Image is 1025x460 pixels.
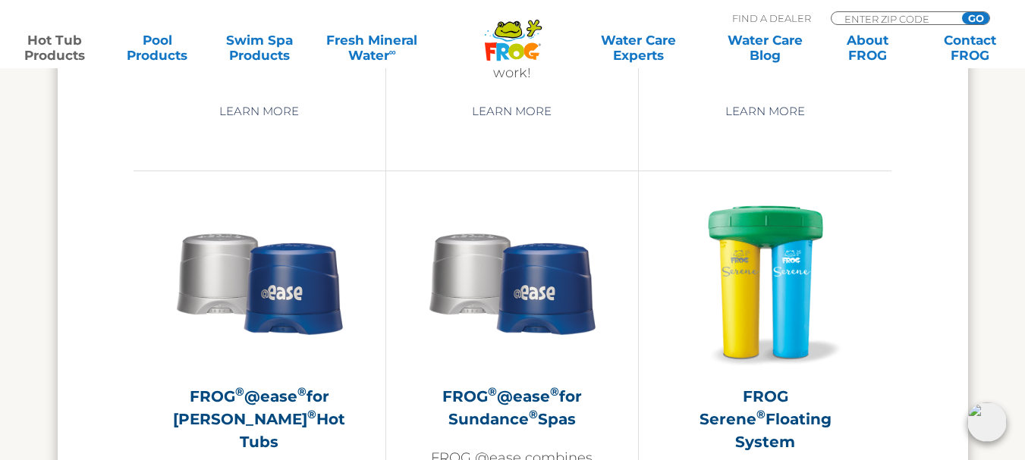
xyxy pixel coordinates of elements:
h2: FROG @ease for [PERSON_NAME] Hot Tubs [171,385,347,453]
input: Zip Code Form [843,12,945,25]
a: PoolProducts [118,33,197,63]
a: Learn More [708,98,822,125]
a: ContactFROG [930,33,1010,63]
h2: FROG Serene Floating System [677,385,854,453]
input: GO [962,12,989,24]
img: Sundance-cartridges-2-300x300.png [171,194,347,370]
a: Swim SpaProducts [220,33,300,63]
img: hot-tub-product-serene-floater-300x300.png [678,194,854,370]
p: Find A Dealer [732,11,811,25]
img: Sundance-cartridges-2-300x300.png [424,194,600,370]
a: Learn More [454,98,569,125]
a: AboutFROG [828,33,907,63]
sup: ® [488,384,497,399]
sup: ® [756,407,766,421]
sup: ® [550,384,559,399]
sup: ® [235,384,244,399]
sup: ® [529,407,538,421]
sup: ® [297,384,307,399]
a: Fresh MineralWater∞ [322,33,422,63]
a: Water CareExperts [574,33,703,63]
h2: FROG @ease for Sundance Spas [424,385,600,430]
img: openIcon [967,402,1007,442]
a: Learn More [202,98,316,125]
sup: ® [307,407,316,421]
a: Hot TubProducts [15,33,95,63]
sup: ∞ [389,46,396,58]
a: Water CareBlog [725,33,805,63]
